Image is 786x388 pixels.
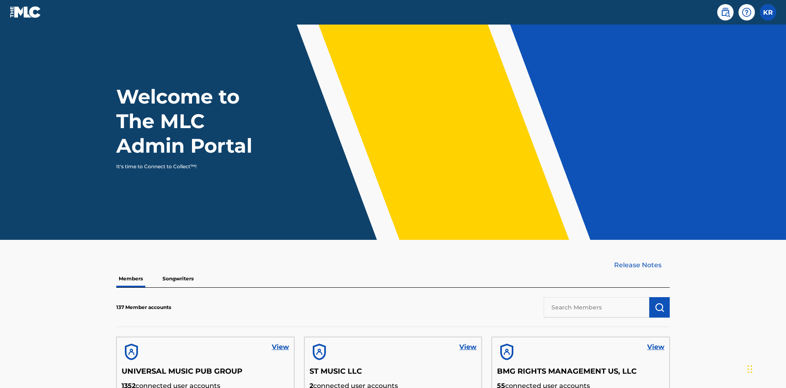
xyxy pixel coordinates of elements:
img: account [309,342,329,362]
a: Public Search [717,4,734,20]
h5: ST MUSIC LLC [309,367,477,381]
h5: BMG RIGHTS MANAGEMENT US, LLC [497,367,664,381]
div: User Menu [760,4,776,20]
iframe: Chat Widget [745,349,786,388]
img: help [742,7,752,17]
a: View [459,342,477,352]
p: It's time to Connect to Collect™! [116,163,258,170]
a: View [647,342,664,352]
div: Help [739,4,755,20]
h1: Welcome to The MLC Admin Portal [116,84,269,158]
img: account [122,342,141,362]
img: MLC Logo [10,6,41,18]
p: Members [116,270,145,287]
img: account [497,342,517,362]
a: Release Notes [614,260,670,270]
img: Search Works [655,302,664,312]
h5: UNIVERSAL MUSIC PUB GROUP [122,367,289,381]
div: Drag [748,357,752,381]
p: 137 Member accounts [116,304,171,311]
p: Songwriters [160,270,196,287]
img: search [720,7,730,17]
input: Search Members [544,297,649,318]
a: View [272,342,289,352]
